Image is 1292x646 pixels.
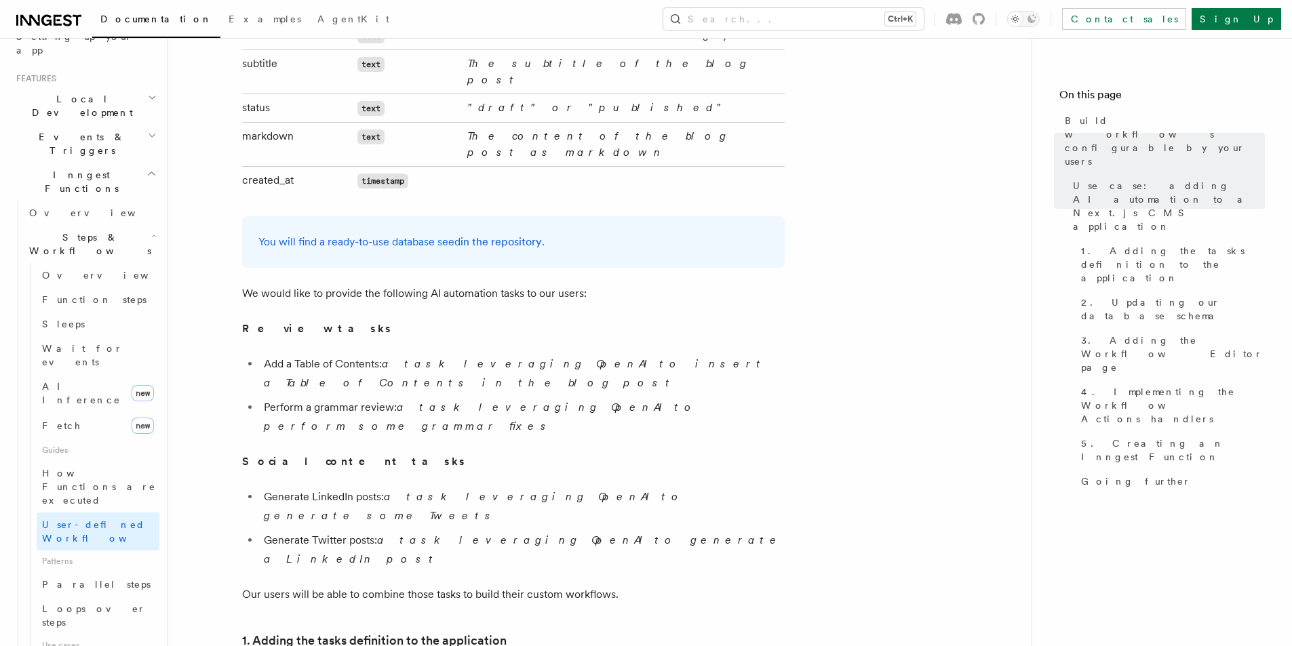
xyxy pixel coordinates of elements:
[260,531,785,569] li: Generate Twitter posts:
[11,125,159,163] button: Events & Triggers
[264,401,699,432] em: a task leveraging OpenAI to perform some grammar fixes
[467,28,777,41] em: The title of the blog post
[42,294,146,305] span: Function steps
[357,57,385,72] code: text
[37,412,159,439] a: Fetchnew
[663,8,924,30] button: Search...Ctrl+K
[260,487,785,525] li: Generate LinkedIn posts:
[11,130,148,157] span: Events & Triggers
[1081,475,1191,488] span: Going further
[258,233,768,251] p: You will find a ready-to-use database seed .
[42,579,151,590] span: Parallel steps
[467,57,750,86] em: The subtitle of the blog post
[309,4,397,37] a: AgentKit
[92,4,220,38] a: Documentation
[242,284,785,303] p: We would like to provide the following AI automation tasks to our users:
[1076,290,1265,328] a: 2. Updating our database schema
[264,357,766,389] em: a task leveraging OpenAI to insert a Table of Contents in the blog post
[1059,108,1265,174] a: Build workflows configurable by your users
[1076,239,1265,290] a: 1. Adding the tasks definition to the application
[1073,179,1265,233] span: Use case: adding AI automation to a Next.js CMS application
[1007,11,1040,27] button: Toggle dark mode
[1076,328,1265,380] a: 3. Adding the Workflow Editor page
[357,129,385,144] code: text
[11,168,146,195] span: Inngest Functions
[1076,431,1265,469] a: 5. Creating an Inngest Function
[24,201,159,225] a: Overview
[1065,114,1265,168] span: Build workflows configurable by your users
[242,94,353,122] td: status
[1081,296,1265,323] span: 2. Updating our database schema
[11,24,159,62] a: Setting up your app
[229,14,301,24] span: Examples
[24,225,159,263] button: Steps & Workflows
[11,87,159,125] button: Local Development
[357,28,385,43] code: text
[357,174,408,188] code: timestamp
[1068,174,1265,239] a: Use case: adding AI automation to a Next.js CMS application
[37,336,159,374] a: Wait for events
[37,374,159,412] a: AI Inferencenew
[24,230,151,258] span: Steps & Workflows
[42,343,123,367] span: Wait for events
[37,263,159,287] a: Overview
[37,461,159,512] a: How Functions are executed
[260,355,785,392] li: Add a Table of Contents:
[885,12,916,26] kbd: Ctrl+K
[461,235,542,248] a: in the repository
[317,14,389,24] span: AgentKit
[42,381,121,405] span: AI Inference
[242,49,353,94] td: subtitle
[1081,244,1265,285] span: 1. Adding the tasks definition to the application
[242,585,785,604] p: Our users will be able to combine those tasks to build their custom workflows.
[29,207,169,218] span: Overview
[242,122,353,166] td: markdown
[1062,8,1186,30] a: Contact sales
[264,490,686,522] em: a task leveraging OpenAI to generate some Tweets
[1081,437,1265,464] span: 5. Creating an Inngest Function
[42,468,156,506] span: How Functions are executed
[37,572,159,597] a: Parallel steps
[1192,8,1281,30] a: Sign Up
[37,512,159,550] a: User-defined Workflows
[357,101,385,116] code: text
[1059,87,1265,108] h4: On this page
[42,603,146,628] span: Loops over steps
[264,533,783,565] em: a task leveraging OpenAI to generate a LinkedIn post
[242,455,467,468] strong: Social content tasks
[1076,380,1265,431] a: 4. Implementing the Workflow Actions handlers
[467,101,727,114] em: "draft" or "published"
[11,73,56,84] span: Features
[260,398,785,436] li: Perform a grammar review:
[42,420,81,431] span: Fetch
[132,418,154,434] span: new
[42,519,164,544] span: User-defined Workflows
[11,92,148,119] span: Local Development
[37,312,159,336] a: Sleeps
[37,550,159,572] span: Patterns
[132,385,154,401] span: new
[220,4,309,37] a: Examples
[242,166,353,195] td: created_at
[1081,334,1265,374] span: 3. Adding the Workflow Editor page
[37,597,159,634] a: Loops over steps
[37,287,159,312] a: Function steps
[11,163,159,201] button: Inngest Functions
[1081,385,1265,426] span: 4. Implementing the Workflow Actions handlers
[100,14,212,24] span: Documentation
[467,129,730,159] em: The content of the blog post as markdown
[1076,469,1265,493] a: Going further
[37,439,159,461] span: Guides
[42,270,182,281] span: Overview
[42,319,85,329] span: Sleeps
[242,322,393,335] strong: Review tasks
